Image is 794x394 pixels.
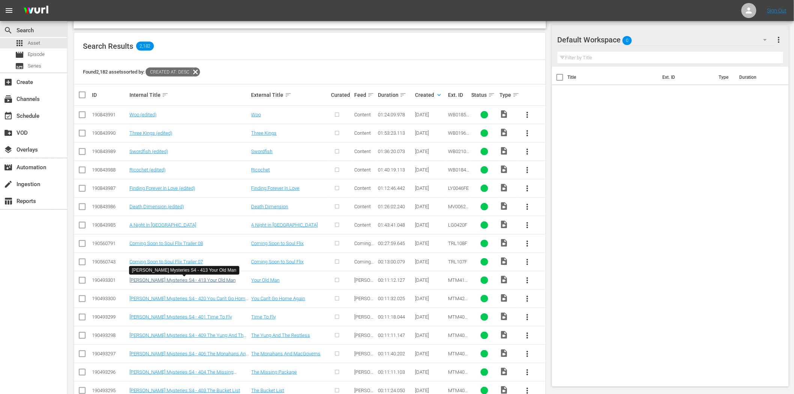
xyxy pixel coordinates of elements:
[519,235,537,253] button: more_vert
[523,294,532,303] span: more_vert
[251,369,297,375] a: The Missing Package
[5,6,14,15] span: menu
[92,92,127,98] div: ID
[378,130,413,136] div: 01:53:23.113
[285,92,292,98] span: sort
[500,257,509,266] span: Video
[129,314,232,320] a: [PERSON_NAME] Mysteries S4 - 401 Time To Fly
[18,2,54,20] img: ans4CAIJ8jUAAAAAAAAAAAAAAAAAAAAAAAAgQb4GAAAAAAAAAAAAAAAAAAAAAAAAJMjXAAAAAAAAAAAAAAAAAAAAAAAAgAT5G...
[129,112,156,117] a: Woo (edited)
[523,110,532,119] span: more_vert
[448,204,469,215] span: MV0062FE
[92,185,127,191] div: 190843987
[558,29,774,50] div: Default Workspace
[251,277,280,283] a: Your Old Man
[472,90,498,99] div: Status
[83,69,200,75] span: Found 2,182 assets sorted by:
[129,332,247,344] a: [PERSON_NAME] Mysteries S4 - 409 The Yung And The Restless
[519,143,537,161] button: more_vert
[251,90,329,99] div: External Title
[523,349,532,358] span: more_vert
[129,130,172,136] a: Three Kings (edited)
[714,67,735,88] th: Type
[500,312,509,321] span: Video
[500,349,509,358] span: Video
[519,106,537,124] button: more_vert
[129,259,203,265] a: Coming Soon to Soul Flix Trailer 07
[500,183,509,192] span: Video
[251,185,300,191] a: Finding Forever In Love
[251,222,318,228] a: A Night In [GEOGRAPHIC_DATA]
[92,388,127,393] div: 190493295
[523,202,532,211] span: more_vert
[488,92,495,98] span: sort
[523,257,532,266] span: more_vert
[251,204,289,209] a: Death Dimension
[415,314,446,320] div: [DATE]
[378,314,413,320] div: 00:11:18.044
[448,351,468,362] span: MTM406F
[378,222,413,228] div: 01:43:41.048
[415,204,446,209] div: [DATE]
[15,39,24,48] span: Asset
[92,149,127,154] div: 190843989
[448,222,467,228] span: LG0420F
[523,313,532,322] span: more_vert
[92,204,127,209] div: 190843986
[523,129,532,138] span: more_vert
[378,351,413,356] div: 00:11:40.202
[500,367,509,376] span: Video
[519,271,537,289] button: more_vert
[448,314,468,325] span: MTM401F
[129,149,168,154] a: Swordfish (edited)
[500,110,509,119] span: Video
[448,332,468,344] span: MTM409F
[367,92,374,98] span: sort
[448,112,469,123] span: WB0185FE
[519,179,537,197] button: more_vert
[436,92,442,98] span: keyboard_arrow_down
[129,351,249,362] a: [PERSON_NAME] Mysteries S4 - 406 The Monahans And MacGoverns
[500,165,509,174] span: Video
[448,277,468,289] span: MTM413F
[251,241,304,246] a: Coming Soon to Soul Flix
[354,351,375,373] span: [PERSON_NAME] Mysteries S4
[92,167,127,173] div: 190843988
[92,222,127,228] div: 190843985
[129,204,184,209] a: Death Dimension (edited)
[448,241,467,246] span: TRL108F
[4,197,13,206] span: Reports
[129,277,236,283] a: [PERSON_NAME] Mysteries S4 - 413 Your Old Man
[331,92,352,98] div: Curated
[519,345,537,363] button: more_vert
[519,290,537,308] button: more_vert
[129,222,196,228] a: A Night In [GEOGRAPHIC_DATA]
[92,241,127,246] div: 190560791
[500,330,509,339] span: Video
[4,145,13,154] span: Overlays
[83,42,133,51] span: Search Results
[448,185,469,191] span: LY0046FE
[415,130,446,136] div: [DATE]
[500,275,509,284] span: Video
[523,331,532,340] span: more_vert
[415,277,446,283] div: [DATE]
[146,68,191,77] span: Created At: desc
[415,259,446,265] div: [DATE]
[500,128,509,137] span: Video
[500,220,509,229] span: Video
[523,184,532,193] span: more_vert
[523,239,532,248] span: more_vert
[92,112,127,117] div: 190843991
[251,259,304,265] a: Coming Soon to Soul Flix
[378,112,413,117] div: 01:24:09.978
[415,241,446,246] div: [DATE]
[500,238,509,247] span: Video
[251,149,273,154] a: Swordfish
[354,222,371,228] span: Content
[132,267,236,274] div: [PERSON_NAME] Mysteries S4 - 413 Your Old Man
[4,95,13,104] span: Channels
[523,276,532,285] span: more_vert
[129,369,236,380] a: [PERSON_NAME] Mysteries S4 - 404 The Missing Package
[251,388,284,393] a: The Bucket List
